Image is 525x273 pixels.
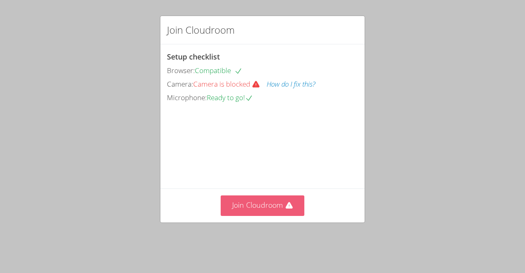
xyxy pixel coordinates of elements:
[167,79,193,89] span: Camera:
[221,195,305,216] button: Join Cloudroom
[193,79,267,89] span: Camera is blocked
[267,78,315,90] button: How do I fix this?
[195,66,242,75] span: Compatible
[167,66,195,75] span: Browser:
[167,93,207,102] span: Microphone:
[167,23,235,37] h2: Join Cloudroom
[167,52,220,62] span: Setup checklist
[207,93,253,102] span: Ready to go!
